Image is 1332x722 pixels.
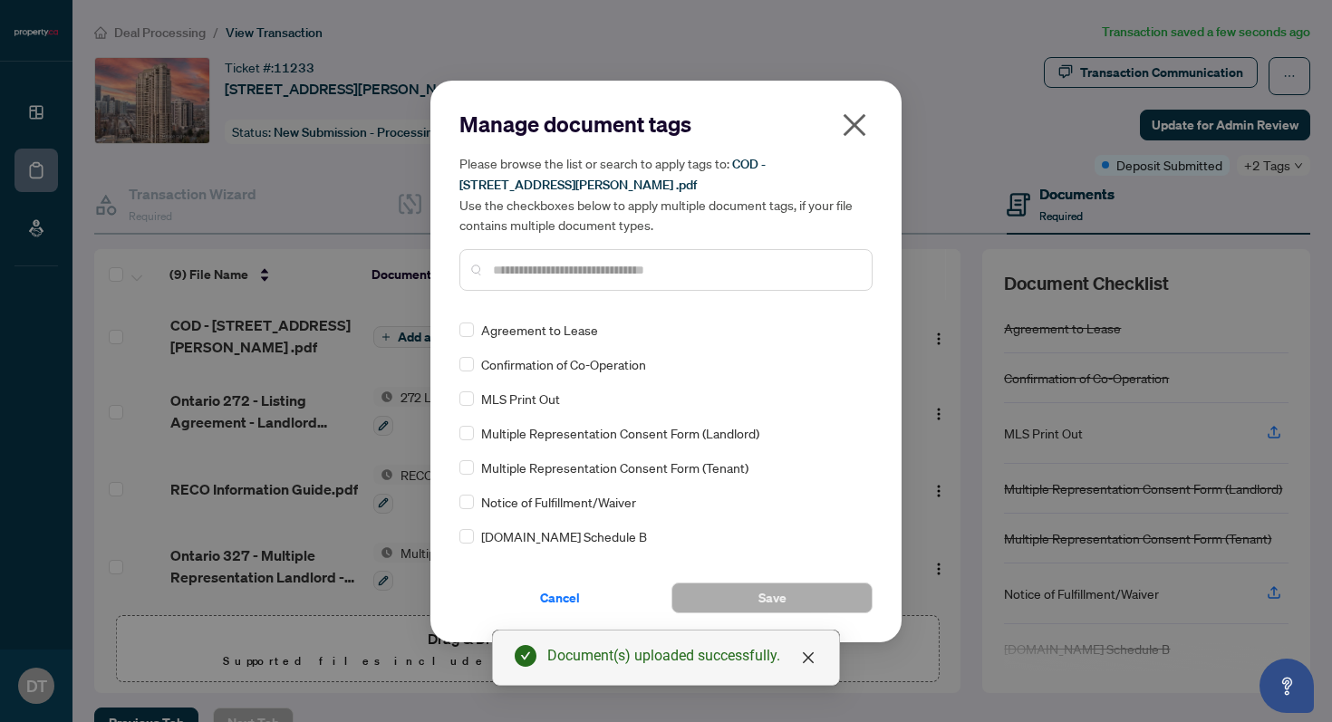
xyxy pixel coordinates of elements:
button: Save [671,582,873,613]
a: Close [798,648,818,668]
button: Open asap [1260,659,1314,713]
span: check-circle [515,645,536,667]
span: Notice of Fulfillment/Waiver [481,492,636,512]
span: close [840,111,869,140]
span: Confirmation of Co-Operation [481,354,646,374]
span: [DOMAIN_NAME] Schedule B [481,526,647,546]
button: Cancel [459,582,661,613]
span: close [801,650,816,665]
span: Agreement to Lease [481,320,598,340]
h5: Please browse the list or search to apply tags to: Use the checkboxes below to apply multiple doc... [459,153,873,235]
span: Multiple Representation Consent Form (Tenant) [481,457,748,477]
span: COD - [STREET_ADDRESS][PERSON_NAME] .pdf [459,156,766,193]
div: Document(s) uploaded successfully. [547,645,817,667]
span: MLS Print Out [481,389,560,409]
span: Cancel [540,583,580,612]
h2: Manage document tags [459,110,873,139]
span: Multiple Representation Consent Form (Landlord) [481,423,759,443]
